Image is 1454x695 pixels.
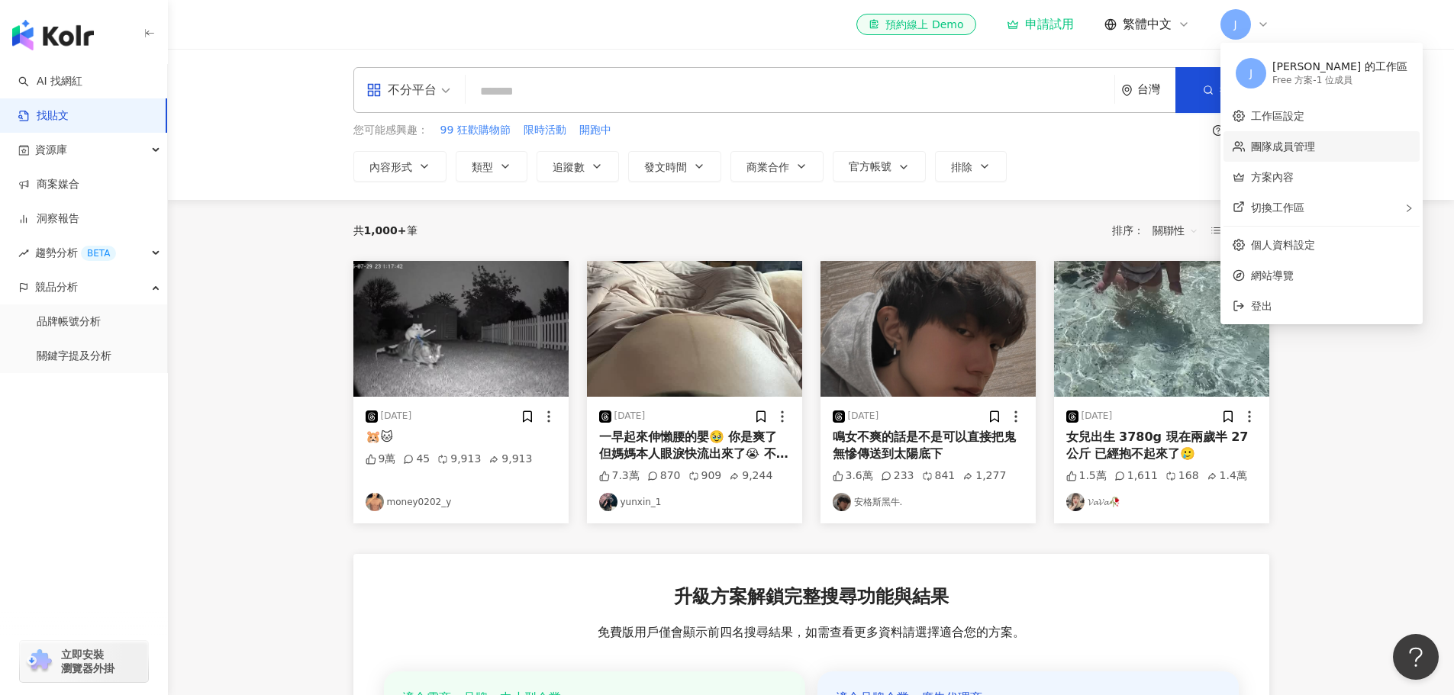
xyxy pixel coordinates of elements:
img: logo [12,20,94,50]
span: 發文時間 [644,161,687,173]
div: 預約線上 Demo [869,17,963,32]
div: [PERSON_NAME] 的工作區 [1272,60,1407,75]
img: post-image [820,261,1036,397]
a: 品牌帳號分析 [37,314,101,330]
img: KOL Avatar [1066,493,1085,511]
button: 99 狂歡購物節 [440,122,511,139]
a: chrome extension立即安裝 瀏覽器外掛 [20,641,148,682]
span: 您可能感興趣： [353,123,428,138]
span: right [1404,204,1414,213]
a: 關鍵字提及分析 [37,349,111,364]
div: Free 方案 - 1 位成員 [1272,74,1407,87]
span: 趨勢分析 [35,236,116,270]
a: KOL Avatar安格斯黑牛. [833,493,1024,511]
button: 商業合作 [730,151,824,182]
img: post-image [1054,261,1269,397]
img: chrome extension [24,649,54,674]
div: 841 [922,468,956,484]
button: 類型 [456,151,527,182]
span: 1,000+ [364,224,407,236]
div: 1,277 [962,468,1006,484]
img: post-image [587,261,802,397]
a: 申請試用 [1007,17,1074,32]
span: 登出 [1251,300,1272,312]
span: environment [1121,85,1133,96]
div: 9,244 [729,468,772,484]
img: KOL Avatar [833,493,851,511]
span: 99 狂歡購物節 [440,123,511,138]
span: 限時活動 [524,123,566,138]
a: 洞察報告 [18,211,79,227]
span: 資源庫 [35,133,67,167]
button: 發文時間 [628,151,721,182]
div: 7.3萬 [599,468,640,484]
button: 官方帳號 [833,151,926,182]
span: 內容形式 [369,161,412,173]
div: 共 筆 [353,224,418,236]
button: 搜尋 [1175,67,1269,113]
div: [DATE] [848,410,879,423]
div: 9,913 [437,452,481,467]
img: KOL Avatar [366,493,384,511]
span: 官方帳號 [849,160,891,172]
button: 排除 [935,151,1007,182]
img: KOL Avatar [599,493,617,511]
span: 升級方案解鎖完整搜尋功能與結果 [674,584,949,610]
span: 排除 [951,161,972,173]
a: 商案媒合 [18,177,79,192]
div: 870 [647,468,681,484]
div: [DATE] [1082,410,1113,423]
a: searchAI 找網紅 [18,74,82,89]
div: 3.6萬 [833,468,873,484]
span: appstore [366,82,382,98]
span: J [1233,16,1236,33]
a: 預約線上 Demo [856,14,975,35]
span: 商業合作 [746,161,789,173]
div: 9萬 [366,452,396,467]
button: 限時活動 [523,122,567,139]
span: 切換工作區 [1251,201,1304,214]
span: question-circle [1213,125,1223,136]
div: 1.5萬 [1066,468,1107,484]
button: 開跑中 [579,122,612,139]
span: 開跑中 [579,123,611,138]
div: 1,611 [1114,468,1158,484]
span: rise [18,248,29,259]
div: 台灣 [1137,83,1175,96]
span: 免費版用戶僅會顯示前四名搜尋結果，如需查看更多資料請選擇適合您的方案。 [598,624,1025,641]
span: 繁體中文 [1123,16,1172,33]
span: 搜尋 [1220,84,1241,96]
div: 一早起來伸懶腰的嬰🥹 你是爽了 但媽媽本人眼淚快流出來了😭 不過很可愛沒錯 [599,429,790,463]
a: KOL Avataryunxin_1 [599,493,790,511]
div: 鳴女不爽的話是不是可以直接把鬼無慘傳送到太陽底下 [833,429,1024,463]
div: BETA [81,246,116,261]
a: 方案內容 [1251,171,1294,183]
a: KOL Avatar𝓥𝓪𝓥𝓪🥀 [1066,493,1257,511]
div: 🐹🐱 [366,429,556,446]
span: 立即安裝 瀏覽器外掛 [61,648,114,675]
div: 女兒出生 3780g 現在兩歲半 27公斤 已經抱不起來了🥲 [1066,429,1257,463]
span: 類型 [472,161,493,173]
a: 工作區設定 [1251,110,1304,122]
div: 233 [881,468,914,484]
img: post-image [353,261,569,397]
div: 45 [403,452,430,467]
div: 9,913 [488,452,532,467]
span: 競品分析 [35,270,78,304]
a: 團隊成員管理 [1251,140,1315,153]
div: [DATE] [614,410,646,423]
button: 內容形式 [353,151,447,182]
a: KOL Avatarmoney0202_y [366,493,556,511]
a: 個人資料設定 [1251,239,1315,251]
button: 追蹤數 [537,151,619,182]
span: J [1249,65,1253,82]
span: 追蹤數 [553,161,585,173]
div: [DATE] [381,410,412,423]
a: 找貼文 [18,108,69,124]
div: 排序： [1112,218,1207,243]
div: 909 [688,468,722,484]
